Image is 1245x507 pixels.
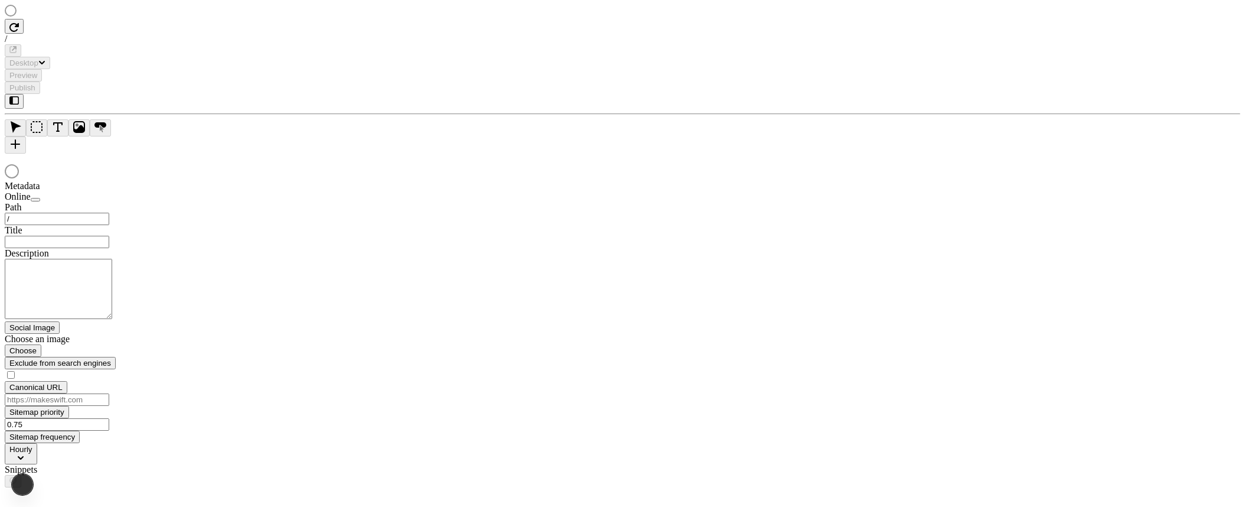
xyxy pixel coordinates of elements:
[5,181,146,191] div: Metadata
[5,57,50,69] button: Desktop
[9,58,38,67] span: Desktop
[5,381,67,394] button: Canonical URL
[5,34,1240,44] div: /
[26,119,47,136] button: Box
[5,334,146,344] div: Choose an image
[5,248,49,258] span: Description
[9,433,75,441] span: Sitemap frequency
[5,82,40,94] button: Publish
[5,69,42,82] button: Preview
[9,346,37,355] span: Choose
[5,443,37,464] button: Hourly
[5,202,21,212] span: Path
[5,357,116,369] button: Exclude from search engines
[5,225,22,235] span: Title
[5,191,31,201] span: Online
[5,394,109,406] input: https://makeswift.com
[5,344,41,357] button: Choose
[5,406,69,418] button: Sitemap priority
[5,431,80,443] button: Sitemap frequency
[5,464,146,475] div: Snippets
[47,119,68,136] button: Text
[5,321,60,334] button: Social Image
[68,119,90,136] button: Image
[9,383,63,392] span: Canonical URL
[9,83,35,92] span: Publish
[90,119,111,136] button: Button
[9,445,32,454] span: Hourly
[9,71,37,80] span: Preview
[9,408,64,417] span: Sitemap priority
[9,359,111,368] span: Exclude from search engines
[9,323,55,332] span: Social Image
